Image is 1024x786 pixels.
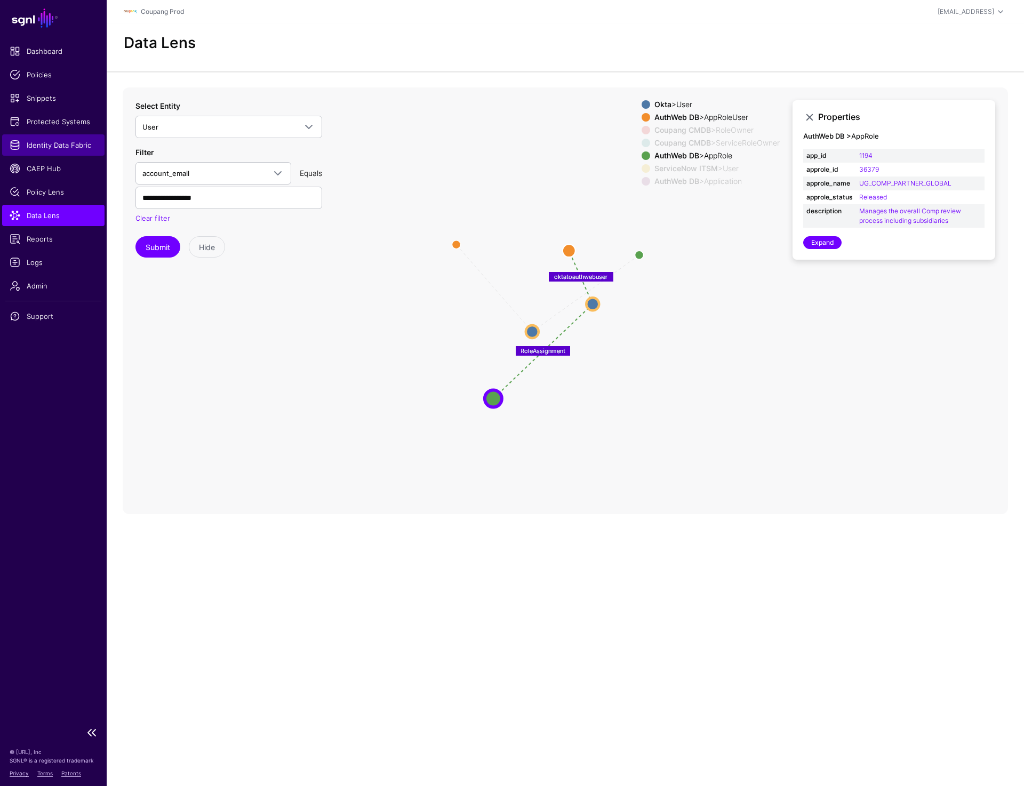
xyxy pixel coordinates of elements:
a: Reports [2,228,105,250]
a: Logs [2,252,105,273]
span: Admin [10,280,97,291]
h3: Properties [818,112,985,122]
span: CAEP Hub [10,163,97,174]
a: Protected Systems [2,111,105,132]
label: Filter [135,147,154,158]
div: > AppRoleUser [652,113,782,122]
a: Admin [2,275,105,296]
text: RoleAssignment [521,347,565,354]
span: Snippets [10,93,97,103]
strong: Coupang CMDB [654,138,711,147]
strong: AuthWeb DB [654,113,699,122]
a: Expand [803,236,842,249]
button: Hide [189,236,225,258]
span: Support [10,311,97,322]
a: Dashboard [2,41,105,62]
strong: app_id [806,151,853,161]
a: 36379 [859,165,879,173]
strong: Okta [654,100,671,109]
text: oktatoauthwebuser [554,273,607,280]
a: Policies [2,64,105,85]
div: > ServiceRoleOwner [652,139,782,147]
strong: approle_status [806,193,853,202]
p: © [URL], Inc [10,748,97,756]
strong: ServiceNow ITSM [654,164,718,173]
a: Data Lens [2,205,105,226]
div: Equals [295,167,326,179]
a: Terms [37,770,53,776]
strong: AuthWeb DB > [803,132,851,140]
img: svg+xml;base64,PHN2ZyBpZD0iTG9nbyIgeG1sbnM9Imh0dHA6Ly93d3cudzMub3JnLzIwMDAvc3ZnIiB3aWR0aD0iMTIxLj... [124,5,137,18]
h2: Data Lens [124,34,196,52]
a: UG_COMP_PARTNER_GLOBAL [859,179,951,187]
div: [EMAIL_ADDRESS] [938,7,994,17]
span: Reports [10,234,97,244]
span: Identity Data Fabric [10,140,97,150]
span: Dashboard [10,46,97,57]
div: > User [652,164,782,173]
p: SGNL® is a registered trademark [10,756,97,765]
button: Submit [135,236,180,258]
label: Select Entity [135,100,180,111]
strong: Coupang CMDB [654,125,711,134]
a: Coupang Prod [141,7,184,15]
strong: AuthWeb DB [654,177,699,186]
a: Policy Lens [2,181,105,203]
a: Identity Data Fabric [2,134,105,156]
a: Clear filter [135,214,170,222]
strong: AuthWeb DB [654,151,699,160]
div: > Application [652,177,782,186]
span: Policies [10,69,97,80]
strong: description [806,206,853,216]
a: Manages the overall Comp review process including subsidiaries [859,207,961,224]
a: SGNL [6,6,100,30]
a: Privacy [10,770,29,776]
h4: AppRole [803,132,985,141]
strong: approle_name [806,179,853,188]
div: > User [652,100,782,109]
div: > AppRole [652,151,782,160]
strong: approle_id [806,165,853,174]
span: Protected Systems [10,116,97,127]
a: Snippets [2,87,105,109]
span: Logs [10,257,97,268]
div: > RoleOwner [652,126,782,134]
span: User [142,123,158,131]
span: account_email [142,169,189,178]
a: 1194 [859,151,873,159]
span: Policy Lens [10,187,97,197]
a: CAEP Hub [2,158,105,179]
span: Data Lens [10,210,97,221]
a: Patents [61,770,81,776]
a: Released [859,193,887,201]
